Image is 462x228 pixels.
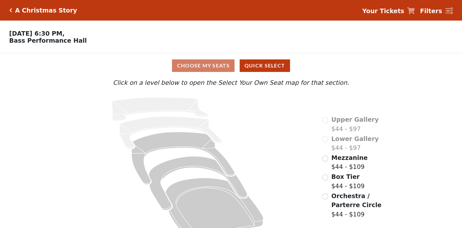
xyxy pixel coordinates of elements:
[331,115,379,133] label: $44 - $97
[331,134,379,153] label: $44 - $97
[331,172,365,190] label: $44 - $109
[120,117,222,149] path: Lower Gallery - Seats Available: 0
[15,7,77,14] h5: A Christmas Story
[240,59,290,72] button: Quick Select
[62,78,400,87] p: Click on a level below to open the Select Your Own Seat map for that section.
[420,6,453,16] a: Filters
[331,116,379,123] span: Upper Gallery
[331,135,379,142] span: Lower Gallery
[331,192,381,209] span: Orchestra / Parterre Circle
[9,8,12,13] a: Click here to go back to filters
[331,191,400,219] label: $44 - $109
[112,98,209,121] path: Upper Gallery - Seats Available: 0
[331,154,368,161] span: Mezzanine
[362,6,415,16] a: Your Tickets
[331,173,360,180] span: Box Tier
[420,7,442,14] strong: Filters
[331,153,368,171] label: $44 - $109
[362,7,404,14] strong: Your Tickets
